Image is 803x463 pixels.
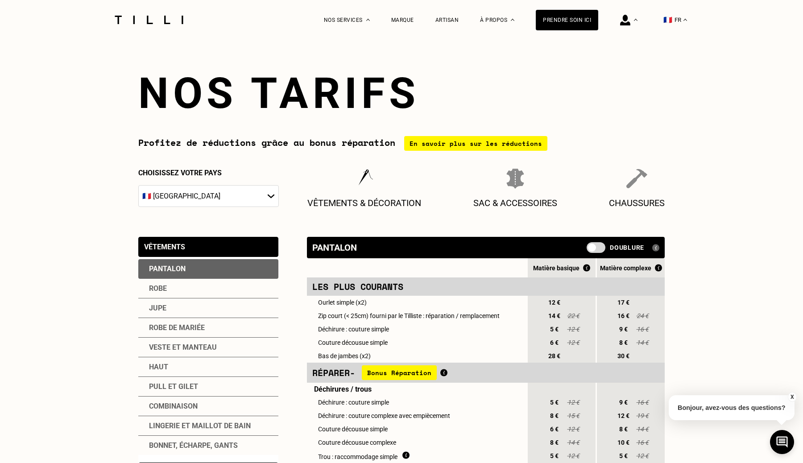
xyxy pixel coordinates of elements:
[307,436,526,449] td: Couture décousue complexe
[307,296,526,309] td: Ourlet simple (x2)
[636,412,649,419] span: 19 €
[663,16,672,24] span: 🇫🇷
[546,412,562,419] span: 8 €
[536,10,598,30] a: Prendre soin ici
[636,439,649,446] span: 16 €
[615,339,631,346] span: 8 €
[615,439,631,446] span: 10 €
[636,312,649,319] span: 24 €
[307,277,526,296] td: Les plus courants
[620,15,630,25] img: icône connexion
[138,259,278,279] div: Pantalon
[138,397,278,416] div: Combinaison
[112,16,186,24] img: Logo du service de couturière Tilli
[404,136,547,151] div: En savoir plus sur les réductions
[546,439,562,446] span: 8 €
[546,312,562,319] span: 14 €
[138,338,278,357] div: Veste et manteau
[546,299,562,306] span: 12 €
[615,452,631,459] span: 5 €
[567,426,580,433] span: 12 €
[567,399,580,406] span: 12 €
[138,377,278,397] div: Pull et gilet
[362,365,437,380] span: Bonus Réparation
[366,19,370,21] img: Menu déroulant
[307,396,526,409] td: Déchirure : couture simple
[610,244,644,251] span: Doublure
[636,452,649,459] span: 12 €
[615,352,631,360] span: 30 €
[138,436,278,455] div: Bonnet, écharpe, gants
[567,312,580,319] span: 22 €
[138,279,278,298] div: Robe
[583,264,590,272] img: Qu'est ce que le Bonus Réparation ?
[615,426,631,433] span: 8 €
[138,298,278,318] div: Jupe
[546,326,562,333] span: 5 €
[312,365,521,380] div: Réparer -
[546,452,562,459] span: 5 €
[597,264,665,272] div: Matière complexe
[138,416,278,436] div: Lingerie et maillot de bain
[609,198,665,208] p: Chaussures
[636,339,649,346] span: 14 €
[506,169,524,189] img: Sac & Accessoires
[787,392,796,402] button: X
[312,242,357,253] div: Pantalon
[440,369,447,376] img: Qu'est ce que le Bonus Réparation ?
[307,449,526,463] td: Trou : raccommodage simple
[546,426,562,433] span: 6 €
[473,198,557,208] p: Sac & Accessoires
[546,399,562,406] span: 5 €
[307,383,526,396] td: Déchirures / trous
[615,312,631,319] span: 16 €
[307,322,526,336] td: Déchirure : couture simple
[683,19,687,21] img: menu déroulant
[615,326,631,333] span: 9 €
[511,19,514,21] img: Menu déroulant à propos
[144,243,185,251] div: Vêtements
[435,17,459,23] a: Artisan
[307,198,421,208] p: Vêtements & décoration
[567,326,580,333] span: 12 €
[138,68,665,118] h1: Nos tarifs
[546,339,562,346] span: 6 €
[307,309,526,322] td: Zip court (< 25cm) fourni par le Tilliste : réparation / remplacement
[652,244,659,252] img: Qu'est ce qu'une doublure ?
[402,451,410,459] img: Qu'est ce que le raccommodage ?
[634,19,637,21] img: Menu déroulant
[567,412,580,419] span: 15 €
[391,17,414,23] a: Marque
[615,412,631,419] span: 12 €
[615,299,631,306] span: 17 €
[546,352,562,360] span: 28 €
[138,318,278,338] div: Robe de mariée
[636,426,649,433] span: 14 €
[567,339,580,346] span: 12 €
[615,399,631,406] span: 9 €
[138,136,665,151] div: Profitez de réductions grâce au bonus réparation
[626,169,647,189] img: Chaussures
[307,336,526,349] td: Couture décousue simple
[655,264,662,272] img: Qu'est ce que le Bonus Réparation ?
[636,326,649,333] span: 16 €
[567,452,580,459] span: 12 €
[307,409,526,422] td: Déchirure : couture complexe avec empiècement
[636,399,649,406] span: 16 €
[307,349,526,363] td: Bas de jambes (x2)
[567,439,580,446] span: 14 €
[307,422,526,436] td: Couture décousue simple
[528,264,596,272] div: Matière basique
[669,395,795,420] p: Bonjour, avez-vous des questions?
[138,357,278,377] div: Haut
[138,169,279,177] p: Choisissez votre pays
[354,169,374,189] img: Vêtements & décoration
